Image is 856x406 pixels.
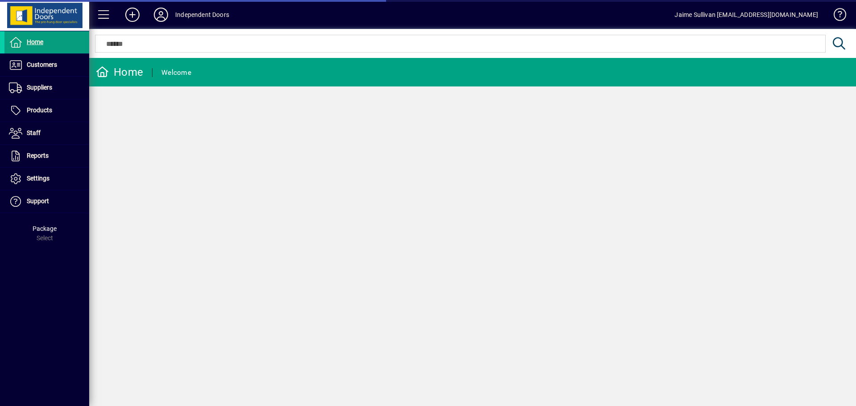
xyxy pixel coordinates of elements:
[675,8,818,22] div: Jaime Sullivan [EMAIL_ADDRESS][DOMAIN_NAME]
[4,145,89,167] a: Reports
[4,54,89,76] a: Customers
[4,190,89,213] a: Support
[33,225,57,232] span: Package
[27,129,41,136] span: Staff
[118,7,147,23] button: Add
[147,7,175,23] button: Profile
[27,175,49,182] span: Settings
[827,2,845,31] a: Knowledge Base
[175,8,229,22] div: Independent Doors
[161,66,191,80] div: Welcome
[27,107,52,114] span: Products
[4,77,89,99] a: Suppliers
[27,38,43,45] span: Home
[4,99,89,122] a: Products
[27,197,49,205] span: Support
[27,152,49,159] span: Reports
[27,84,52,91] span: Suppliers
[27,61,57,68] span: Customers
[96,65,143,79] div: Home
[4,168,89,190] a: Settings
[4,122,89,144] a: Staff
